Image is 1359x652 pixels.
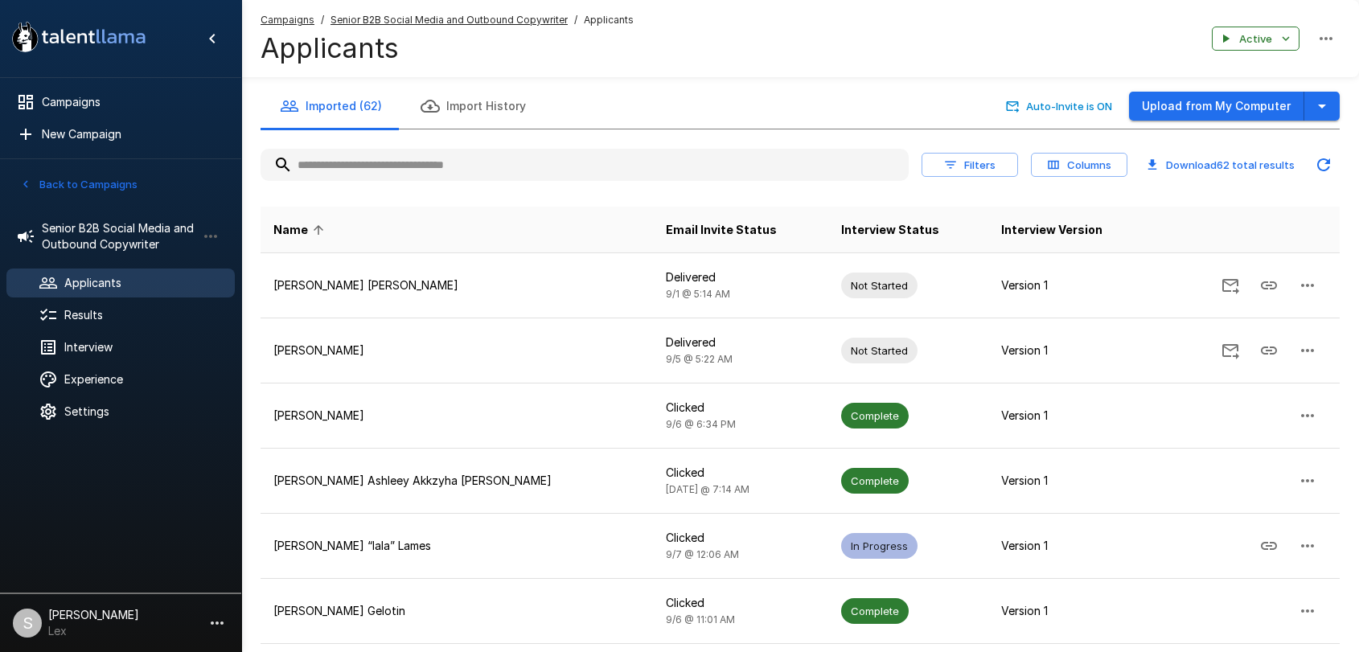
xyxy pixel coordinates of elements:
[574,12,577,28] span: /
[666,465,816,481] p: Clicked
[261,14,314,26] u: Campaigns
[1003,94,1116,119] button: Auto-Invite is ON
[666,613,735,625] span: 9/6 @ 11:01 AM
[1212,27,1299,51] button: Active
[666,530,816,546] p: Clicked
[261,31,634,65] h4: Applicants
[273,603,640,619] p: [PERSON_NAME] Gelotin
[1001,473,1139,489] p: Version 1
[841,604,909,619] span: Complete
[584,12,634,28] span: Applicants
[1140,153,1301,178] button: Download62 total results
[273,408,640,424] p: [PERSON_NAME]
[1001,220,1102,240] span: Interview Version
[1001,408,1139,424] p: Version 1
[666,595,816,611] p: Clicked
[1250,538,1288,552] span: Copy Interview Link
[1308,149,1340,181] button: Updated Today - 3:11 PM
[841,539,918,554] span: In Progress
[666,220,777,240] span: Email Invite Status
[922,153,1018,178] button: Filters
[666,418,736,430] span: 9/6 @ 6:34 PM
[273,538,640,554] p: [PERSON_NAME] “lala” Lames
[666,334,816,351] p: Delivered
[331,14,568,26] u: Senior B2B Social Media and Outbound Copywriter
[1031,153,1127,178] button: Columns
[261,84,401,129] button: Imported (62)
[401,84,545,129] button: Import History
[841,220,939,240] span: Interview Status
[321,12,324,28] span: /
[1001,342,1139,359] p: Version 1
[1001,603,1139,619] p: Version 1
[1211,277,1250,291] span: Send Invitation
[666,353,733,365] span: 9/5 @ 5:22 AM
[1001,538,1139,554] p: Version 1
[273,473,640,489] p: [PERSON_NAME] Ashleey Akkzyha [PERSON_NAME]
[666,548,739,560] span: 9/7 @ 12:06 AM
[1250,342,1288,356] span: Copy Interview Link
[841,343,918,359] span: Not Started
[273,342,640,359] p: [PERSON_NAME]
[841,408,909,424] span: Complete
[273,220,329,240] span: Name
[1001,277,1139,293] p: Version 1
[1211,342,1250,356] span: Send Invitation
[1250,277,1288,291] span: Copy Interview Link
[841,474,909,489] span: Complete
[666,400,816,416] p: Clicked
[666,288,730,300] span: 9/1 @ 5:14 AM
[273,277,640,293] p: [PERSON_NAME] [PERSON_NAME]
[841,278,918,293] span: Not Started
[666,483,749,495] span: [DATE] @ 7:14 AM
[666,269,816,285] p: Delivered
[1129,92,1304,121] button: Upload from My Computer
